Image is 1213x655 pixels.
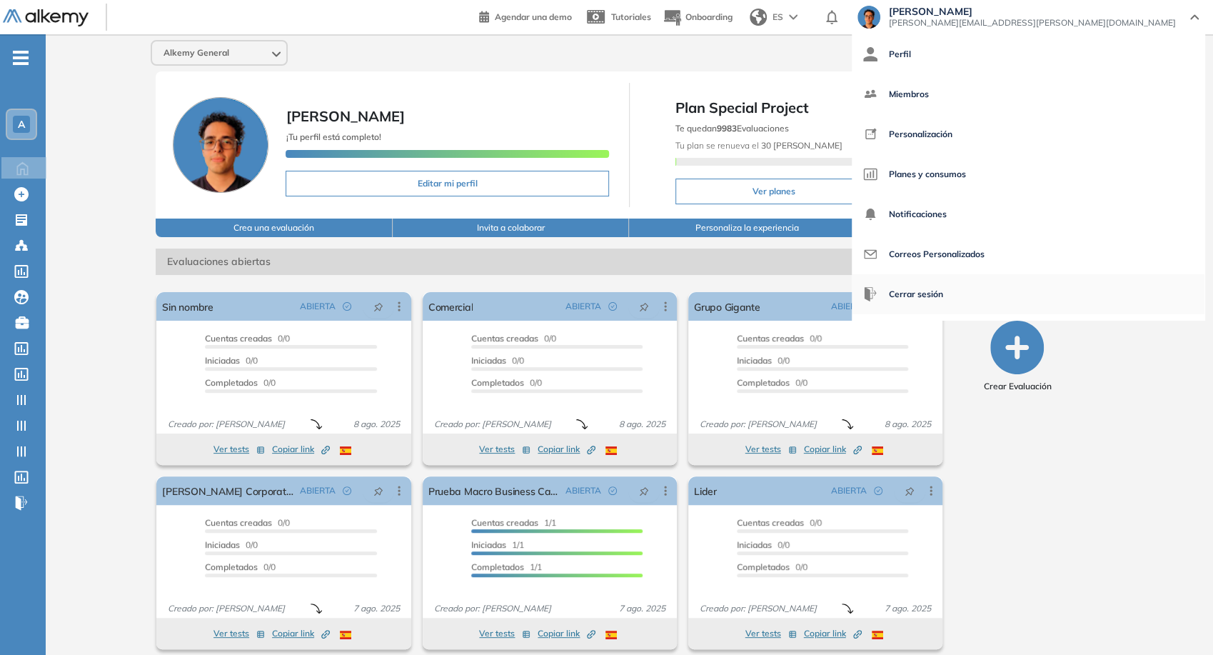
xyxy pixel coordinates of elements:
[471,539,524,550] span: 1/1
[272,625,330,642] button: Copiar link
[300,300,336,313] span: ABIERTA
[804,625,862,642] button: Copiar link
[863,247,877,261] img: icon
[205,355,240,366] span: Iniciadas
[162,292,213,321] a: Sin nombre
[205,517,272,528] span: Cuentas creadas
[611,11,651,22] span: Tutoriales
[163,47,229,59] span: Alkemy General
[889,237,985,271] span: Correos Personalizados
[889,157,966,191] span: Planes y consumos
[804,441,862,458] button: Copiar link
[863,207,877,221] img: icon
[737,355,772,366] span: Iniciadas
[750,9,767,26] img: world
[471,561,524,572] span: Completados
[471,517,556,528] span: 1/1
[162,418,291,431] span: Creado por: [PERSON_NAME]
[879,602,937,615] span: 7 ago. 2025
[205,333,272,344] span: Cuentas creadas
[675,140,842,151] span: Tu plan se renueva el
[675,97,1083,119] span: Plan Special Project
[737,561,790,572] span: Completados
[694,292,760,321] a: Grupo Gigante
[162,602,291,615] span: Creado por: [PERSON_NAME]
[608,486,617,495] span: check-circle
[213,441,265,458] button: Ver tests
[628,479,660,502] button: pushpin
[863,237,1193,271] a: Correos Personalizados
[471,333,556,344] span: 0/0
[428,418,557,431] span: Creado por: [PERSON_NAME]
[694,418,822,431] span: Creado por: [PERSON_NAME]
[205,355,258,366] span: 0/0
[479,7,572,24] a: Agendar una demo
[737,377,790,388] span: Completados
[737,377,807,388] span: 0/0
[863,277,943,311] button: Cerrar sesión
[272,443,330,456] span: Copiar link
[479,625,530,642] button: Ver tests
[13,56,29,59] i: -
[428,476,560,505] a: Prueba Macro Business Case
[772,11,783,24] span: ES
[737,539,790,550] span: 0/0
[363,479,394,502] button: pushpin
[675,179,872,204] button: Ver planes
[605,446,617,455] img: ESP
[879,418,937,431] span: 8 ago. 2025
[156,249,866,275] span: Evaluaciones abiertas
[471,377,524,388] span: Completados
[3,9,89,27] img: Logo
[737,333,822,344] span: 0/0
[272,441,330,458] button: Copiar link
[18,119,25,130] span: A
[428,602,557,615] span: Creado por: [PERSON_NAME]
[608,302,617,311] span: check-circle
[340,446,351,455] img: ESP
[863,37,1193,71] a: Perfil
[348,602,406,615] span: 7 ago. 2025
[205,561,258,572] span: Completados
[737,517,804,528] span: Cuentas creadas
[639,301,649,312] span: pushpin
[538,627,595,640] span: Copiar link
[495,11,572,22] span: Agendar una demo
[300,484,336,497] span: ABIERTA
[393,219,630,237] button: Invita a colaborar
[863,157,1193,191] a: Planes y consumos
[205,561,276,572] span: 0/0
[639,485,649,496] span: pushpin
[737,561,807,572] span: 0/0
[804,627,862,640] span: Copiar link
[737,333,804,344] span: Cuentas creadas
[348,418,406,431] span: 8 ago. 2025
[745,625,797,642] button: Ver tests
[863,117,1193,151] a: Personalización
[471,517,538,528] span: Cuentas creadas
[759,140,842,151] b: 30 [PERSON_NAME]
[213,625,265,642] button: Ver tests
[363,295,394,318] button: pushpin
[894,479,925,502] button: pushpin
[205,377,258,388] span: Completados
[804,443,862,456] span: Copiar link
[605,631,617,639] img: ESP
[889,277,943,311] span: Cerrar sesión
[173,97,268,193] img: Foto de perfil
[538,443,595,456] span: Copiar link
[889,117,952,151] span: Personalización
[863,197,1193,231] a: Notificaciones
[663,2,733,33] button: Onboarding
[983,380,1051,393] span: Crear Evaluación
[343,302,351,311] span: check-circle
[863,47,877,61] img: icon
[889,197,947,231] span: Notificaciones
[471,355,524,366] span: 0/0
[565,300,601,313] span: ABIERTA
[286,171,609,196] button: Editar mi perfil
[889,17,1176,29] span: [PERSON_NAME][EMAIL_ADDRESS][PERSON_NAME][DOMAIN_NAME]
[863,167,877,181] img: icon
[874,486,882,495] span: check-circle
[863,287,877,301] img: icon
